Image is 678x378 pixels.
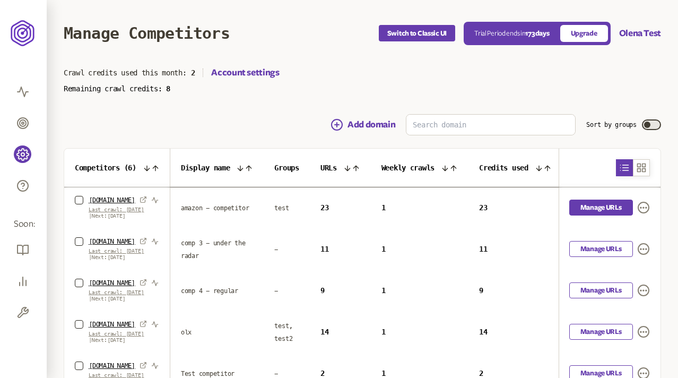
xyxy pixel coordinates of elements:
h1: Manage Competitors [64,24,230,42]
span: Next: [DATE] [92,296,126,302]
span: 2 [191,68,195,77]
p: | [89,207,160,219]
span: Weekly crawls [381,164,434,172]
input: Search domain [406,115,575,135]
span: 1 [381,245,386,253]
span: Display name [181,164,230,172]
span: Groups [274,164,299,172]
a: [DOMAIN_NAME] [89,362,135,370]
a: [DOMAIN_NAME] [89,279,135,287]
a: Manage URLs [569,200,633,216]
span: amazon - competitor [181,204,249,212]
span: Next: [DATE] [92,254,126,260]
span: comp 4 - regular [181,287,238,295]
span: Test competitor [181,370,234,377]
p: Trial Period ends in [474,29,549,38]
span: 1 [381,286,386,295]
span: 11 [320,245,328,253]
span: 23 [479,203,487,212]
span: - [274,287,278,295]
span: URLs [320,164,337,172]
span: test [274,204,289,212]
span: 1 [381,203,386,212]
span: Last crawl: [DATE] [89,372,144,378]
span: Competitors ( 6 ) [75,164,136,172]
span: - [274,246,278,253]
button: Olena Test [619,27,661,40]
span: Last crawl: [DATE] [89,289,144,295]
span: 14 [479,328,487,336]
span: test, test2 [274,322,292,342]
span: 9 [320,286,325,295]
span: 11 [479,245,487,253]
a: Manage URLs [569,241,633,257]
a: Upgrade [560,25,608,42]
span: olx [181,329,192,336]
p: Crawl credits used this month: [64,68,203,77]
a: Manage URLs [569,282,633,298]
span: Last crawl: [DATE] [89,207,144,212]
span: Next: [DATE] [92,337,126,343]
a: [DOMAIN_NAME] [89,196,135,204]
button: Add domain [331,118,395,131]
span: Next: [DATE] [92,213,126,219]
span: 173 days [525,30,549,37]
a: [DOMAIN_NAME] [89,320,135,329]
span: 8 [166,84,170,93]
span: Last crawl: [DATE] [89,248,144,254]
p: Remaining crawl credits: [64,84,661,93]
span: - [274,370,278,377]
span: Credits used [479,164,528,172]
span: 2 [320,369,325,377]
a: Manage URLs [569,324,633,340]
span: 9 [479,286,483,295]
span: Last crawl: [DATE] [89,331,144,337]
span: comp 3 - under the radar [181,239,246,260]
a: [DOMAIN_NAME] [89,237,135,246]
label: Sort by groups [586,121,637,129]
span: 23 [320,203,328,212]
span: 14 [320,328,328,336]
span: 1 [381,328,386,336]
p: | [89,248,160,261]
p: | [89,331,160,343]
span: Soon: [14,218,33,230]
span: 2 [479,369,483,377]
p: | [89,289,160,302]
span: 1 [381,369,386,377]
a: Account settings [211,66,279,79]
button: Switch to Classic UI [379,25,455,41]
